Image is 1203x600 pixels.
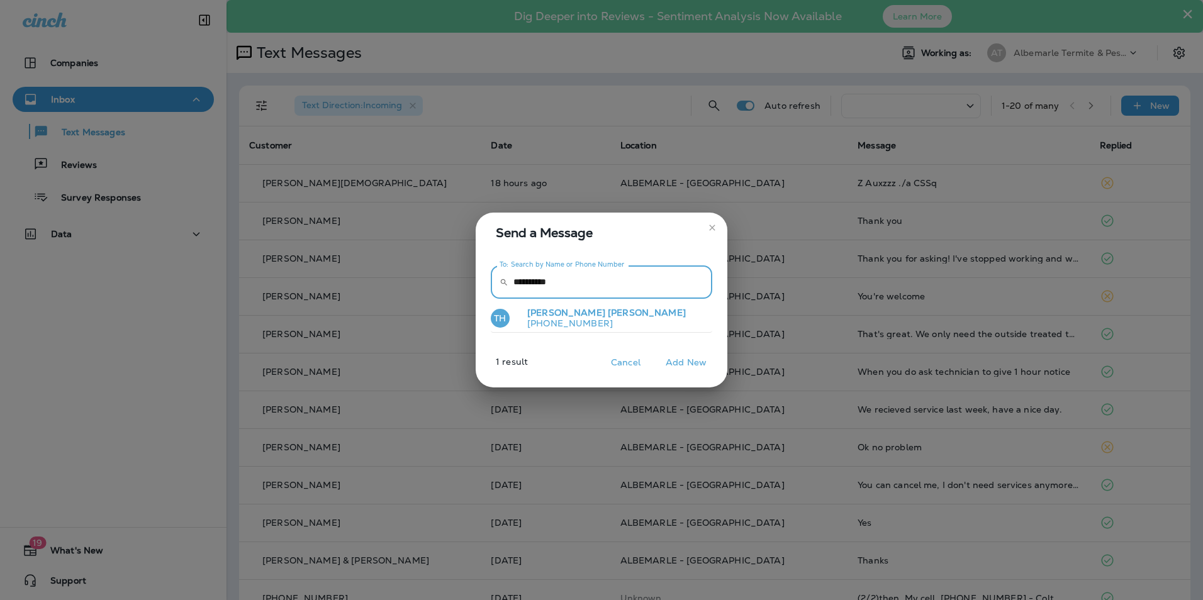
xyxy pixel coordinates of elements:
[471,357,528,377] p: 1 result
[517,318,686,328] p: [PHONE_NUMBER]
[608,307,686,318] span: [PERSON_NAME]
[659,353,713,372] button: Add New
[527,307,605,318] span: [PERSON_NAME]
[602,353,649,372] button: Cancel
[491,304,712,333] button: TH[PERSON_NAME] [PERSON_NAME][PHONE_NUMBER]
[496,223,712,243] span: Send a Message
[702,218,722,238] button: close
[500,260,625,269] label: To: Search by Name or Phone Number
[491,309,510,328] div: TH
